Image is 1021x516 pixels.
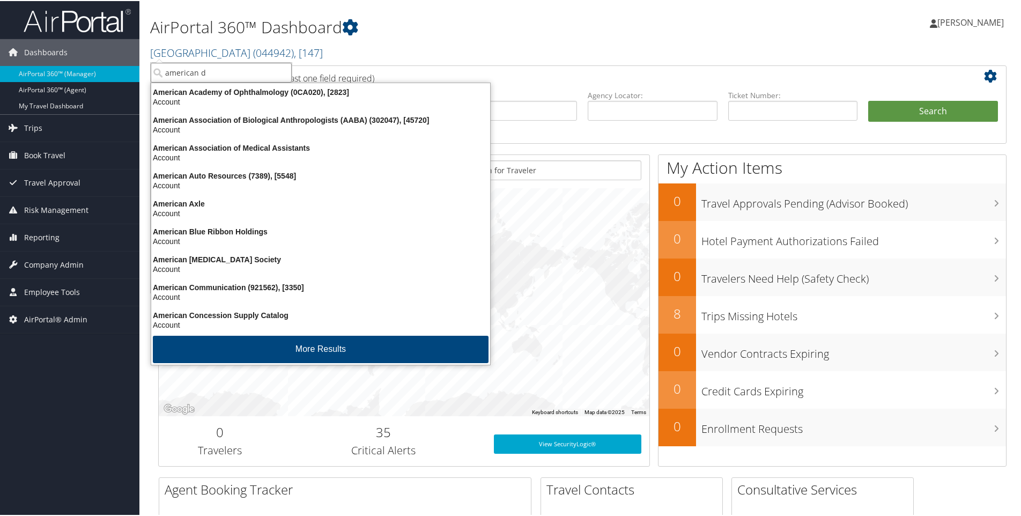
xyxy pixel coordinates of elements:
[294,45,323,59] span: , [ 147 ]
[588,89,717,100] label: Agency Locator:
[659,370,1006,408] a: 0Credit Cards Expiring
[728,89,858,100] label: Ticket Number:
[24,141,65,168] span: Book Travel
[167,422,273,440] h2: 0
[24,196,88,223] span: Risk Management
[737,480,913,498] h2: Consultative Services
[659,257,1006,295] a: 0Travelers Need Help (Safety Check)
[145,198,497,208] div: American Axle
[701,227,1006,248] h3: Hotel Payment Authorizations Failed
[659,220,1006,257] a: 0Hotel Payment Authorizations Failed
[150,45,323,59] a: [GEOGRAPHIC_DATA]
[145,254,497,263] div: American [MEDICAL_DATA] Society
[145,226,497,235] div: American Blue Ribbon Holdings
[167,67,927,85] h2: Airtinerary Lookup
[701,303,1006,323] h3: Trips Missing Hotels
[24,38,68,65] span: Dashboards
[161,401,197,415] img: Google
[701,265,1006,285] h3: Travelers Need Help (Safety Check)
[659,416,696,434] h2: 0
[659,156,1006,178] h1: My Action Items
[659,408,1006,445] a: 0Enrollment Requests
[153,335,489,362] button: More Results
[145,96,497,106] div: Account
[631,408,646,414] a: Terms (opens in new tab)
[145,263,497,273] div: Account
[290,422,478,440] h2: 35
[659,191,696,209] h2: 0
[161,401,197,415] a: Open this area in Google Maps (opens a new window)
[145,208,497,217] div: Account
[24,223,60,250] span: Reporting
[659,266,696,284] h2: 0
[145,180,497,189] div: Account
[290,442,478,457] h3: Critical Alerts
[701,415,1006,436] h3: Enrollment Requests
[24,7,131,32] img: airportal-logo.png
[145,291,497,301] div: Account
[659,379,696,397] h2: 0
[165,480,531,498] h2: Agent Booking Tracker
[701,378,1006,398] h3: Credit Cards Expiring
[145,114,497,124] div: American Association of Biological Anthropologists (AABA) (302047), [45720]
[447,89,577,100] label: Last Name:
[24,278,80,305] span: Employee Tools
[145,124,497,134] div: Account
[253,45,294,59] span: ( 044942 )
[868,100,998,121] button: Search
[659,341,696,359] h2: 0
[659,304,696,322] h2: 8
[145,142,497,152] div: American Association of Medical Assistants
[167,442,273,457] h3: Travelers
[24,114,42,141] span: Trips
[532,408,578,415] button: Keyboard shortcuts
[937,16,1004,27] span: [PERSON_NAME]
[659,333,1006,370] a: 0Vendor Contracts Expiring
[145,170,497,180] div: American Auto Resources (7389), [5548]
[145,319,497,329] div: Account
[24,305,87,332] span: AirPortal® Admin
[145,282,497,291] div: American Communication (921562), [3350]
[151,62,292,82] input: Search Accounts
[701,340,1006,360] h3: Vendor Contracts Expiring
[494,433,641,453] a: View SecurityLogic®
[659,228,696,247] h2: 0
[24,168,80,195] span: Travel Approval
[145,309,497,319] div: American Concession Supply Catalog
[701,190,1006,210] h3: Travel Approvals Pending (Advisor Booked)
[24,250,84,277] span: Company Admin
[150,15,727,38] h1: AirPortal 360™ Dashboard
[145,235,497,245] div: Account
[930,5,1015,38] a: [PERSON_NAME]
[145,152,497,161] div: Account
[145,86,497,96] div: American Academy of Ophthalmology (0CA020), [2823]
[546,480,722,498] h2: Travel Contacts
[659,295,1006,333] a: 8Trips Missing Hotels
[453,159,641,179] input: Search for Traveler
[585,408,625,414] span: Map data ©2025
[659,182,1006,220] a: 0Travel Approvals Pending (Advisor Booked)
[272,71,374,83] span: (at least one field required)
